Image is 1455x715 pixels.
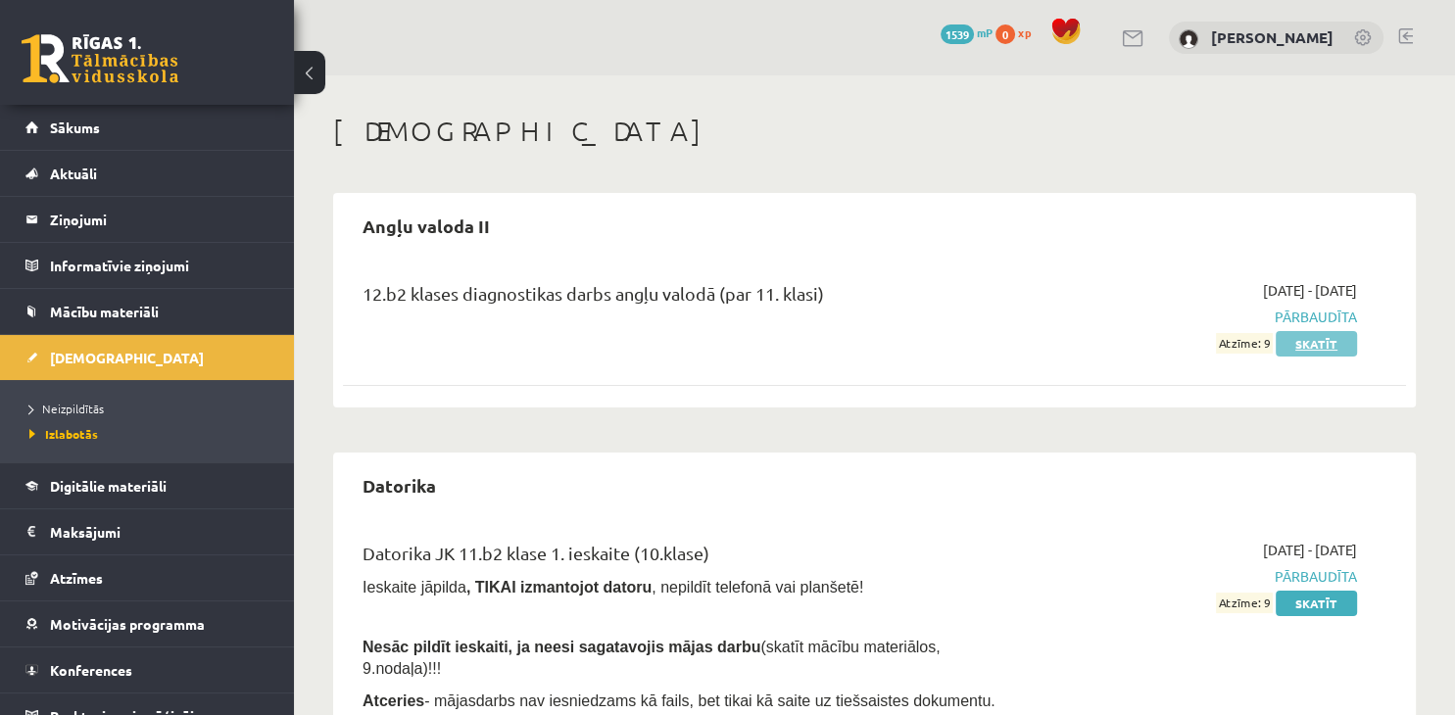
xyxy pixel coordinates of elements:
span: Konferences [50,661,132,679]
span: Atzīmes [50,569,103,587]
b: , TIKAI izmantojot datoru [466,579,652,596]
span: [DATE] - [DATE] [1263,280,1357,301]
span: Pārbaudīta [1045,307,1357,327]
legend: Maksājumi [50,509,269,554]
a: Skatīt [1276,331,1357,357]
a: Digitālie materiāli [25,463,269,508]
div: 12.b2 klases diagnostikas darbs angļu valodā (par 11. klasi) [363,280,1016,316]
a: Maksājumi [25,509,269,554]
a: Motivācijas programma [25,601,269,646]
span: 1539 [941,24,974,44]
a: 0 xp [995,24,1041,40]
a: Aktuāli [25,151,269,196]
a: Skatīt [1276,591,1357,616]
span: [DEMOGRAPHIC_DATA] [50,349,204,366]
a: Atzīmes [25,555,269,600]
h2: Angļu valoda II [343,203,509,249]
a: [DEMOGRAPHIC_DATA] [25,335,269,380]
span: Sākums [50,119,100,136]
a: Izlabotās [29,425,274,443]
span: Izlabotās [29,426,98,442]
a: Konferences [25,647,269,692]
h2: Datorika [343,462,456,508]
span: [DATE] - [DATE] [1263,540,1357,560]
span: Neizpildītās [29,401,104,416]
span: Mācību materiāli [50,303,159,320]
span: Atzīme: 9 [1216,593,1273,613]
span: Atzīme: 9 [1216,333,1273,354]
a: [PERSON_NAME] [1211,27,1334,47]
span: 0 [995,24,1015,44]
div: Datorika JK 11.b2 klase 1. ieskaite (10.klase) [363,540,1016,576]
legend: Informatīvie ziņojumi [50,243,269,288]
span: Nesāc pildīt ieskaiti, ja neesi sagatavojis mājas darbu [363,639,760,655]
img: Katrīna Kalnkaziņa [1179,29,1198,49]
b: Atceries [363,692,424,709]
a: 1539 mP [941,24,993,40]
span: Pārbaudīta [1045,566,1357,587]
h1: [DEMOGRAPHIC_DATA] [333,115,1416,148]
a: Rīgas 1. Tālmācības vidusskola [22,34,178,83]
span: Aktuāli [50,165,97,182]
a: Ziņojumi [25,197,269,242]
span: Digitālie materiāli [50,477,167,495]
span: Motivācijas programma [50,615,205,633]
span: - mājasdarbs nav iesniedzams kā fails, bet tikai kā saite uz tiešsaistes dokumentu. [363,692,995,709]
a: Informatīvie ziņojumi [25,243,269,288]
span: Ieskaite jāpilda , nepildīt telefonā vai planšetē! [363,579,863,596]
a: Neizpildītās [29,400,274,417]
span: (skatīt mācību materiālos, 9.nodaļa)!!! [363,639,941,677]
a: Mācību materiāli [25,289,269,334]
a: Sākums [25,105,269,150]
legend: Ziņojumi [50,197,269,242]
span: xp [1018,24,1031,40]
span: mP [977,24,993,40]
